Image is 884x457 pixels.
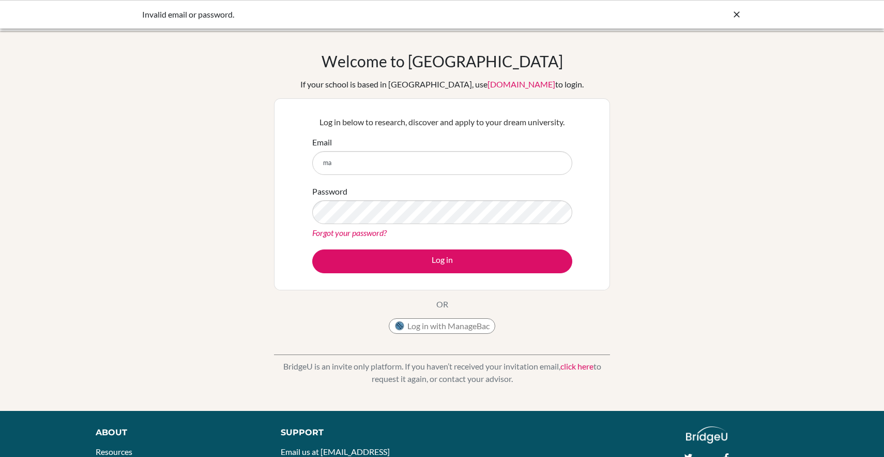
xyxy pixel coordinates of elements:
[274,360,610,385] p: BridgeU is an invite only platform. If you haven’t received your invitation email, to request it ...
[281,426,431,439] div: Support
[300,78,584,91] div: If your school is based in [GEOGRAPHIC_DATA], use to login.
[560,361,593,371] a: click here
[389,318,495,334] button: Log in with ManageBac
[322,52,563,70] h1: Welcome to [GEOGRAPHIC_DATA]
[96,426,257,439] div: About
[96,447,132,456] a: Resources
[312,228,387,238] a: Forgot your password?
[487,79,555,89] a: [DOMAIN_NAME]
[312,116,572,128] p: Log in below to research, discover and apply to your dream university.
[436,298,448,311] p: OR
[686,426,728,444] img: logo_white@2x-f4f0deed5e89b7ecb1c2cc34c3e3d731f90f0f143d5ea2071677605dd97b5244.png
[312,185,347,198] label: Password
[312,136,332,149] label: Email
[142,8,587,21] div: Invalid email or password.
[312,249,572,273] button: Log in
